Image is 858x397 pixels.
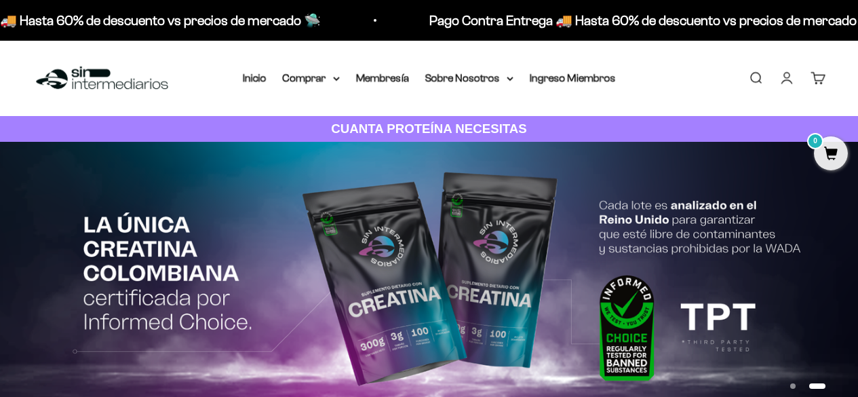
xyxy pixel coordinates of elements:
[243,72,267,83] a: Inicio
[331,121,527,136] strong: CUANTA PROTEÍNA NECESITAS
[530,72,616,83] a: Ingreso Miembros
[210,10,657,31] p: Pago Contra Entrega 🚚 Hasta 60% de descuento vs precios de mercado 🛸
[814,147,848,162] a: 0
[425,69,513,87] summary: Sobre Nosotros
[283,69,340,87] summary: Comprar
[807,133,823,149] mark: 0
[356,72,409,83] a: Membresía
